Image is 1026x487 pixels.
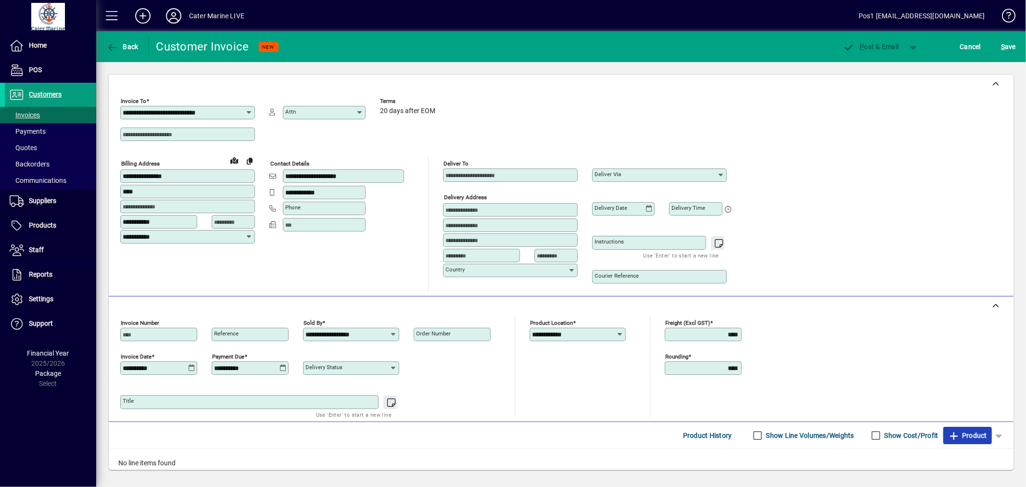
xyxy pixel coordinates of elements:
[644,250,719,261] mat-hint: Use 'Enter' to start a new line
[123,397,134,404] mat-label: Title
[859,8,985,24] div: Pos1 [EMAIL_ADDRESS][DOMAIN_NAME]
[5,58,96,82] a: POS
[5,238,96,262] a: Staff
[948,428,987,443] span: Product
[665,320,710,326] mat-label: Freight (excl GST)
[380,98,438,104] span: Terms
[106,43,139,51] span: Back
[109,449,1013,478] div: No line items found
[127,7,158,25] button: Add
[10,111,40,119] span: Invoices
[5,156,96,172] a: Backorders
[683,428,732,443] span: Product History
[212,353,244,360] mat-label: Payment due
[316,409,392,420] mat-hint: Use 'Enter' to start a new line
[29,197,56,205] span: Suppliers
[29,66,42,74] span: POS
[595,272,639,279] mat-label: Courier Reference
[671,205,705,211] mat-label: Delivery time
[445,266,465,273] mat-label: Country
[838,38,904,55] button: Post & Email
[96,38,149,55] app-page-header-button: Back
[595,205,627,211] mat-label: Delivery date
[995,2,1014,33] a: Knowledge Base
[10,177,66,184] span: Communications
[214,330,239,337] mat-label: Reference
[29,270,52,278] span: Reports
[958,38,984,55] button: Cancel
[5,214,96,238] a: Products
[443,160,469,167] mat-label: Deliver To
[943,427,992,444] button: Product
[595,171,621,178] mat-label: Deliver via
[595,238,624,245] mat-label: Instructions
[29,90,62,98] span: Customers
[27,349,69,357] span: Financial Year
[227,153,242,168] a: View on map
[10,144,37,152] span: Quotes
[416,330,451,337] mat-label: Order number
[29,320,53,327] span: Support
[285,108,296,115] mat-label: Attn
[285,204,301,211] mat-label: Phone
[860,43,864,51] span: P
[242,153,257,168] button: Copy to Delivery address
[5,140,96,156] a: Quotes
[764,431,854,440] label: Show Line Volumes/Weights
[5,123,96,140] a: Payments
[960,39,981,54] span: Cancel
[263,44,275,50] span: NEW
[5,263,96,287] a: Reports
[530,320,573,326] mat-label: Product location
[5,189,96,213] a: Suppliers
[35,370,61,377] span: Package
[5,287,96,311] a: Settings
[5,172,96,189] a: Communications
[29,295,53,303] span: Settings
[1001,39,1016,54] span: ave
[843,43,899,51] span: ost & Email
[999,38,1018,55] button: Save
[1001,43,1005,51] span: S
[29,221,56,229] span: Products
[121,98,146,104] mat-label: Invoice To
[10,128,46,135] span: Payments
[679,427,736,444] button: Product History
[305,364,342,371] mat-label: Delivery status
[10,160,50,168] span: Backorders
[5,107,96,123] a: Invoices
[156,39,249,54] div: Customer Invoice
[121,353,152,360] mat-label: Invoice date
[104,38,141,55] button: Back
[29,246,44,254] span: Staff
[121,320,159,326] mat-label: Invoice number
[29,41,47,49] span: Home
[380,107,435,115] span: 20 days after EOM
[5,312,96,336] a: Support
[883,431,938,440] label: Show Cost/Profit
[665,353,688,360] mat-label: Rounding
[5,34,96,58] a: Home
[158,7,189,25] button: Profile
[304,320,322,326] mat-label: Sold by
[189,8,244,24] div: Cater Marine LIVE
